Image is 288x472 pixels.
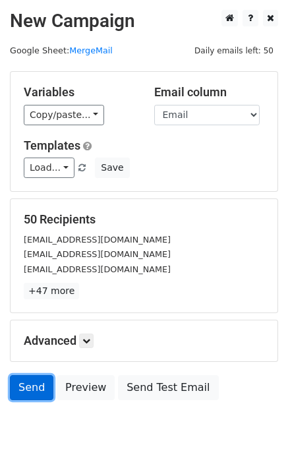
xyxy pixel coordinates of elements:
small: [EMAIL_ADDRESS][DOMAIN_NAME] [24,235,171,245]
h5: 50 Recipients [24,212,264,227]
a: Preview [57,375,115,400]
h2: New Campaign [10,10,278,32]
a: Templates [24,138,80,152]
a: Send Test Email [118,375,218,400]
button: Save [95,158,129,178]
h5: Variables [24,85,134,100]
a: Daily emails left: 50 [190,45,278,55]
span: Daily emails left: 50 [190,44,278,58]
a: +47 more [24,283,79,299]
h5: Email column [154,85,265,100]
iframe: Chat Widget [222,409,288,472]
a: Load... [24,158,74,178]
small: [EMAIL_ADDRESS][DOMAIN_NAME] [24,249,171,259]
a: MergeMail [69,45,113,55]
small: [EMAIL_ADDRESS][DOMAIN_NAME] [24,264,171,274]
a: Send [10,375,53,400]
small: Google Sheet: [10,45,113,55]
a: Copy/paste... [24,105,104,125]
h5: Advanced [24,334,264,348]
